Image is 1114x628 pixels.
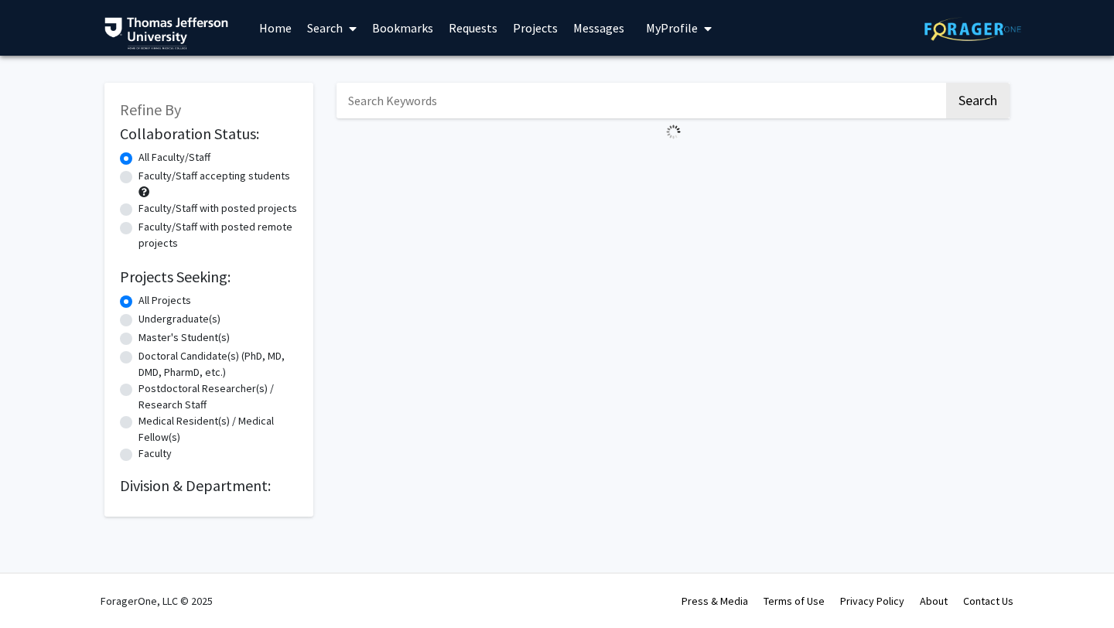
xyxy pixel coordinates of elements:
h2: Collaboration Status: [120,125,298,143]
a: About [920,594,948,608]
a: Search [299,1,364,55]
a: Bookmarks [364,1,441,55]
div: ForagerOne, LLC © 2025 [101,574,213,628]
label: Master's Student(s) [138,329,230,346]
a: Privacy Policy [840,594,904,608]
h2: Projects Seeking: [120,268,298,286]
a: Messages [566,1,632,55]
label: Undergraduate(s) [138,311,220,327]
nav: Page navigation [337,145,1010,181]
img: ForagerOne Logo [924,17,1021,41]
a: Press & Media [682,594,748,608]
input: Search Keywords [337,83,944,118]
label: Medical Resident(s) / Medical Fellow(s) [138,413,298,445]
span: My Profile [646,20,698,36]
label: Faculty/Staff accepting students [138,168,290,184]
h2: Division & Department: [120,476,298,495]
img: Loading [660,118,687,145]
span: Refine By [120,100,181,119]
label: Postdoctoral Researcher(s) / Research Staff [138,381,298,413]
a: Projects [505,1,566,55]
img: Thomas Jefferson University Logo [104,17,228,49]
label: All Faculty/Staff [138,149,210,166]
button: Search [946,83,1010,118]
label: Doctoral Candidate(s) (PhD, MD, DMD, PharmD, etc.) [138,348,298,381]
a: Contact Us [963,594,1013,608]
a: Terms of Use [764,594,825,608]
label: All Projects [138,292,191,309]
label: Faculty/Staff with posted projects [138,200,297,217]
a: Requests [441,1,505,55]
label: Faculty [138,445,172,462]
label: Faculty/Staff with posted remote projects [138,219,298,251]
a: Home [251,1,299,55]
iframe: Chat [1048,558,1102,616]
